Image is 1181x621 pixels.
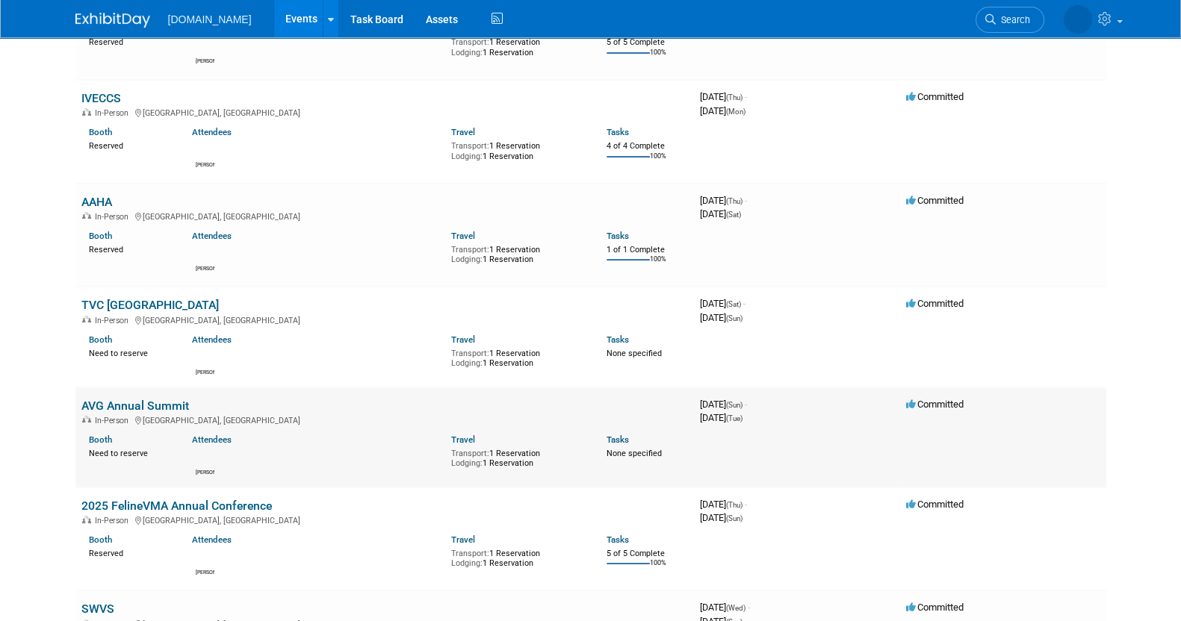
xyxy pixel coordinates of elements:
span: (Thu) [726,197,743,205]
a: Booth [89,334,112,345]
td: 100% [650,255,666,275]
span: [DATE] [700,91,747,102]
a: Travel [451,127,475,137]
a: SWVS [81,602,114,616]
span: [DOMAIN_NAME] [168,13,252,25]
span: In-Person [95,316,133,325]
span: Committed [906,298,964,309]
a: Travel [451,534,475,545]
span: Committed [906,91,964,102]
div: [GEOGRAPHIC_DATA], [GEOGRAPHIC_DATA] [81,414,688,425]
span: (Thu) [726,93,743,102]
span: Search [996,14,1030,25]
span: [DATE] [700,412,743,423]
span: [DATE] [700,195,747,206]
span: (Sun) [726,314,743,322]
div: Reserved [89,546,170,559]
a: Tasks [607,534,629,545]
img: In-Person Event [82,416,91,423]
img: Lucas Smith [196,549,214,567]
div: 1 of 1 Complete [607,245,688,255]
span: - [748,602,750,613]
a: Booth [89,434,112,445]
img: Iuliia Bulow [1064,5,1092,34]
div: Lucas Smith [196,567,214,576]
span: [DATE] [700,499,747,510]
img: ExhibitDay [75,13,150,28]
span: In-Person [95,212,133,222]
span: [DATE] [700,399,747,410]
span: (Wed) [726,604,746,612]
a: Booth [89,231,112,241]
img: In-Person Event [82,212,91,219]
div: Reserved [89,242,170,255]
span: (Sat) [726,210,741,219]
div: Need to reserve [89,346,170,359]
span: Lodging: [451,255,483,264]
span: [DATE] [700,208,741,219]
img: Shawn Wilkie [196,349,214,367]
div: David Han [196,160,214,169]
img: In-Person Event [82,108,91,116]
div: William Forsey [196,263,214,272]
span: Transport: [451,549,489,558]
span: - [743,298,746,309]
div: 1 Reservation 1 Reservation [451,138,584,161]
span: (Sat) [726,300,741,308]
span: Transport: [451,245,489,255]
div: 1 Reservation 1 Reservation [451,34,584,57]
a: AAHA [81,195,112,209]
div: [GEOGRAPHIC_DATA], [GEOGRAPHIC_DATA] [81,313,688,325]
span: - [745,91,747,102]
a: AVG Annual Summit [81,399,189,413]
a: IVECCS [81,91,121,105]
span: [DATE] [700,312,743,323]
span: Lodging: [451,458,483,468]
td: 100% [650,152,666,172]
span: [DATE] [700,602,750,613]
td: 100% [650,49,666,69]
span: In-Person [95,108,133,118]
img: David Han [196,142,214,160]
a: Attendees [192,231,232,241]
img: David Han [196,449,214,467]
a: Travel [451,334,475,345]
img: Kiersten Hackett [196,38,214,56]
span: Lodging: [451,558,483,568]
a: 2025 FelineVMA Annual Conference [81,499,272,513]
span: Lodging: [451,48,483,57]
span: Committed [906,195,964,206]
span: Transport: [451,37,489,47]
a: Travel [451,434,475,445]
span: In-Person [95,516,133,525]
div: Need to reserve [89,446,170,459]
span: None specified [607,349,662,358]
span: Transport: [451,449,489,458]
a: Attendees [192,434,232,445]
span: In-Person [95,416,133,425]
a: Booth [89,534,112,545]
span: Committed [906,602,964,613]
span: [DATE] [700,105,746,116]
div: Shawn Wilkie [196,367,214,376]
span: - [745,195,747,206]
a: Travel [451,231,475,241]
span: - [745,399,747,410]
a: Tasks [607,334,629,345]
div: 1 Reservation 1 Reservation [451,242,584,265]
span: Committed [906,399,964,410]
img: William Forsey [196,246,214,263]
span: Transport: [451,349,489,358]
div: 1 Reservation 1 Reservation [451,346,584,369]
a: Attendees [192,534,232,545]
span: - [745,499,747,510]
a: Attendees [192,127,232,137]
div: [GEOGRAPHIC_DATA], [GEOGRAPHIC_DATA] [81,210,688,222]
div: David Han [196,467,214,476]
td: 100% [650,559,666,579]
a: TVC [GEOGRAPHIC_DATA] [81,298,219,312]
span: None specified [607,449,662,458]
a: Attendees [192,334,232,345]
div: Kiersten Hackett [196,56,214,65]
a: Search [976,7,1044,33]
